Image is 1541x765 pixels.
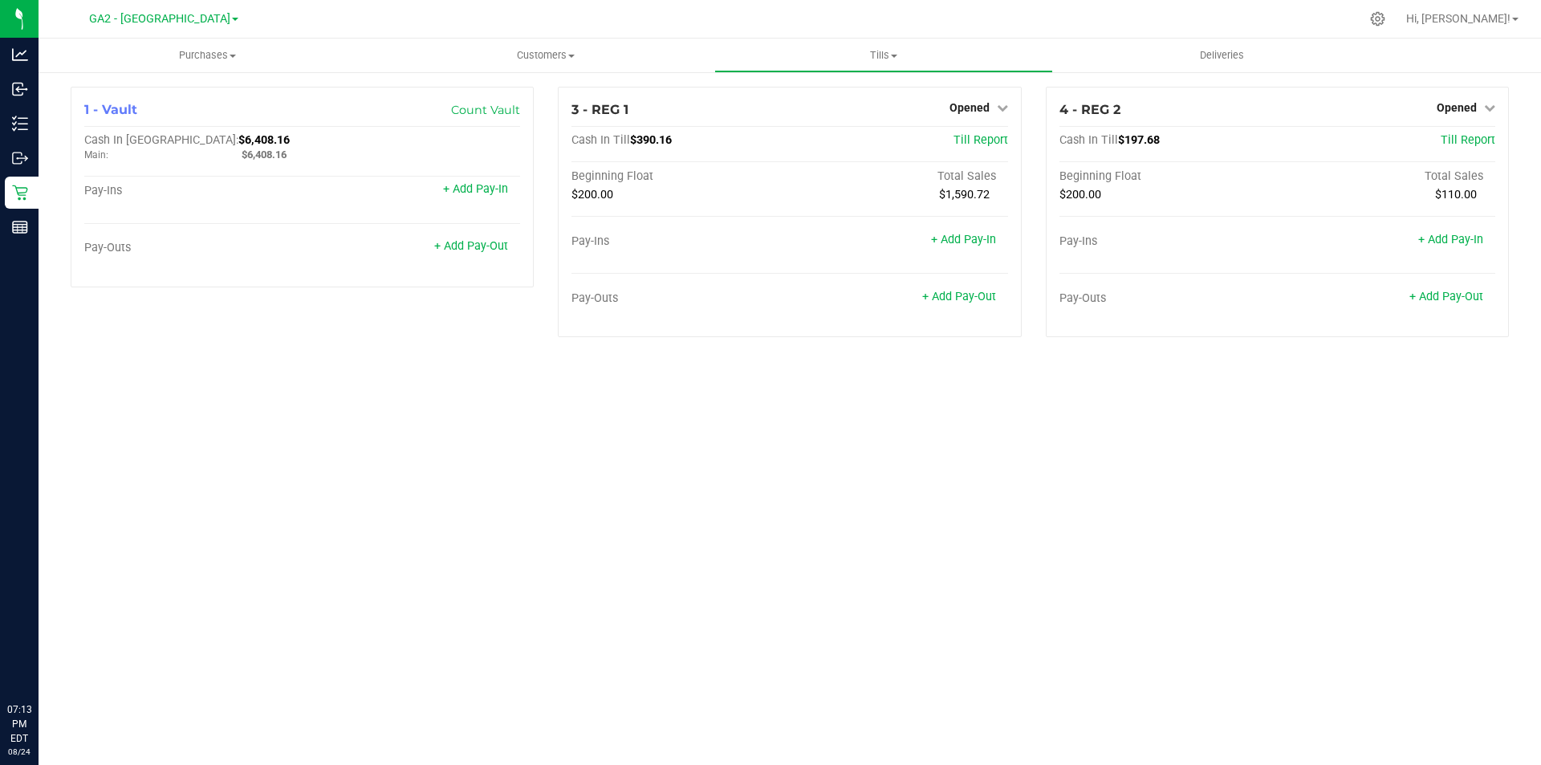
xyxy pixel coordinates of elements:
span: $197.68 [1118,133,1160,147]
inline-svg: Inbound [12,81,28,97]
a: Count Vault [451,103,520,117]
span: Cash In Till [571,133,630,147]
span: $390.16 [630,133,672,147]
div: Beginning Float [571,169,790,184]
span: Deliveries [1178,48,1266,63]
div: Pay-Ins [1059,234,1278,249]
a: Deliveries [1053,39,1391,72]
a: Till Report [953,133,1008,147]
iframe: Resource center unread badge [47,634,67,653]
span: Hi, [PERSON_NAME]! [1406,12,1511,25]
p: 07:13 PM EDT [7,702,31,746]
span: Opened [949,101,990,114]
a: + Add Pay-Out [922,290,996,303]
span: 4 - REG 2 [1059,102,1120,117]
span: $110.00 [1435,188,1477,201]
div: Manage settings [1368,11,1388,26]
div: Beginning Float [1059,169,1278,184]
a: Customers [376,39,714,72]
a: + Add Pay-Out [1409,290,1483,303]
inline-svg: Reports [12,219,28,235]
inline-svg: Outbound [12,150,28,166]
span: 3 - REG 1 [571,102,628,117]
span: GA2 - [GEOGRAPHIC_DATA] [89,12,230,26]
span: Cash In Till [1059,133,1118,147]
span: Opened [1437,101,1477,114]
div: Pay-Outs [84,241,303,255]
span: $200.00 [1059,188,1101,201]
a: + Add Pay-In [443,182,508,196]
div: Pay-Ins [571,234,790,249]
div: Pay-Outs [1059,291,1278,306]
div: Total Sales [1277,169,1495,184]
p: 08/24 [7,746,31,758]
span: Customers [377,48,714,63]
div: Total Sales [790,169,1008,184]
a: + Add Pay-Out [434,239,508,253]
span: $6,408.16 [242,149,287,161]
span: $1,590.72 [939,188,990,201]
a: Till Report [1441,133,1495,147]
a: Purchases [39,39,376,72]
a: + Add Pay-In [1418,233,1483,246]
iframe: Resource center [16,637,64,685]
span: Tills [715,48,1051,63]
div: Pay-Outs [571,291,790,306]
span: Main: [84,149,108,161]
a: Tills [714,39,1052,72]
span: Purchases [39,48,376,63]
span: Cash In [GEOGRAPHIC_DATA]: [84,133,238,147]
a: + Add Pay-In [931,233,996,246]
inline-svg: Inventory [12,116,28,132]
inline-svg: Retail [12,185,28,201]
span: $200.00 [571,188,613,201]
div: Pay-Ins [84,184,303,198]
inline-svg: Analytics [12,47,28,63]
span: $6,408.16 [238,133,290,147]
span: 1 - Vault [84,102,137,117]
